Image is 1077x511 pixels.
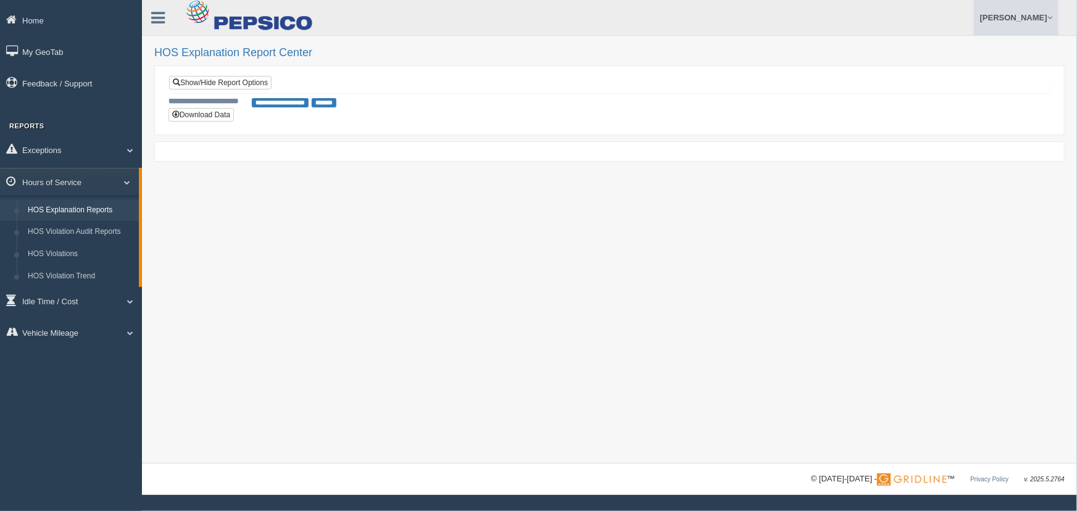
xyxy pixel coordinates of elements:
[22,243,139,265] a: HOS Violations
[811,473,1065,486] div: © [DATE]-[DATE] - ™
[22,221,139,243] a: HOS Violation Audit Reports
[154,47,1065,59] h2: HOS Explanation Report Center
[168,108,234,122] button: Download Data
[22,199,139,222] a: HOS Explanation Reports
[970,476,1008,483] a: Privacy Policy
[22,265,139,288] a: HOS Violation Trend
[169,76,272,89] a: Show/Hide Report Options
[1025,476,1065,483] span: v. 2025.5.2764
[877,473,947,486] img: Gridline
